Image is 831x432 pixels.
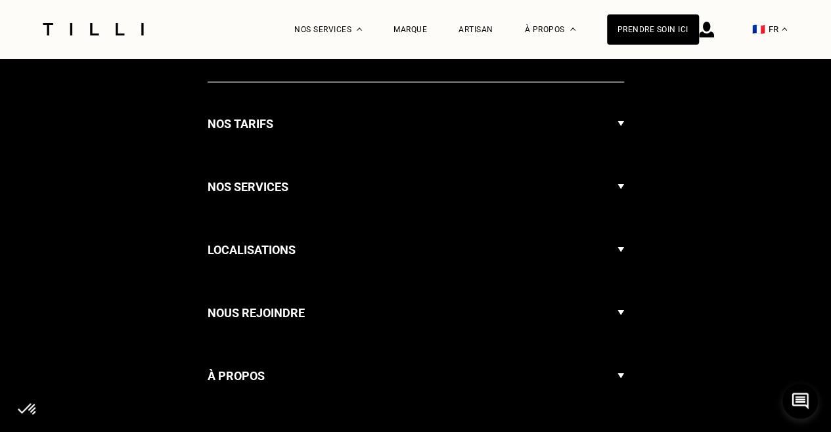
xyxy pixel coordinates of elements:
h3: Nous rejoindre [208,303,305,322]
img: Menu déroulant à propos [570,28,575,31]
img: Flèche menu déroulant [618,102,624,145]
img: Flèche menu déroulant [618,165,624,208]
img: Flèche menu déroulant [618,291,624,334]
img: Flèche menu déroulant [618,354,624,397]
h3: Nos services [208,177,288,196]
h3: Localisations [208,240,296,259]
span: 🇫🇷 [752,23,765,35]
a: Prendre soin ici [607,14,699,45]
img: icône connexion [699,22,714,37]
img: Flèche menu déroulant [618,228,624,271]
h3: À propos [208,366,265,385]
img: Menu déroulant [357,28,362,31]
a: Marque [393,25,427,34]
img: menu déroulant [782,28,787,31]
h3: Nos tarifs [208,114,273,133]
a: Artisan [459,25,493,34]
img: Logo du service de couturière Tilli [38,23,148,35]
